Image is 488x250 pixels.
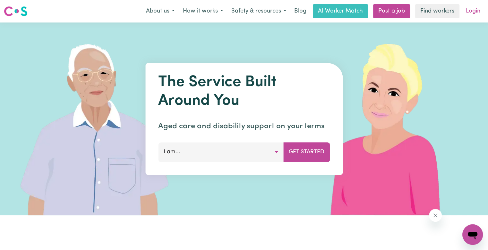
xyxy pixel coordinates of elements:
[373,4,410,18] a: Post a job
[462,224,483,245] iframe: Button to launch messaging window
[179,4,227,18] button: How it works
[4,4,39,10] span: Need any help?
[415,4,459,18] a: Find workers
[4,5,28,17] img: Careseekers logo
[142,4,179,18] button: About us
[290,4,310,18] a: Blog
[313,4,368,18] a: AI Worker Match
[283,142,330,162] button: Get Started
[462,4,484,18] a: Login
[158,142,284,162] button: I am...
[158,121,330,132] p: Aged care and disability support on your terms
[158,73,330,110] h1: The Service Built Around You
[4,4,28,19] a: Careseekers logo
[227,4,290,18] button: Safety & resources
[429,209,442,222] iframe: Close message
